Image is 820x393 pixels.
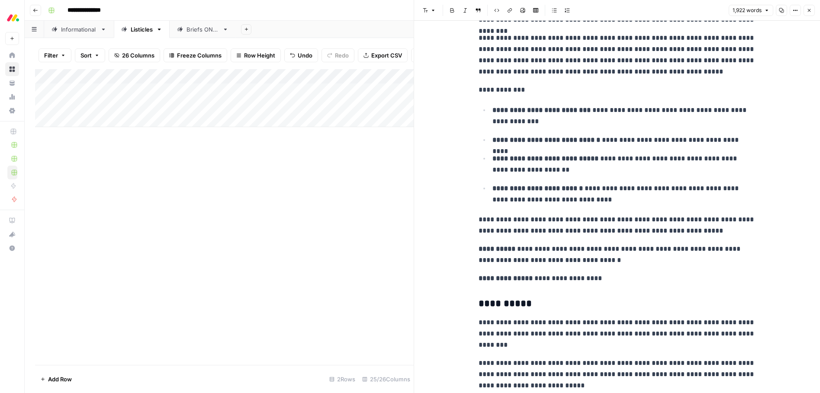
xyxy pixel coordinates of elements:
[244,51,275,60] span: Row Height
[5,241,19,255] button: Help + Support
[326,372,359,386] div: 2 Rows
[44,51,58,60] span: Filter
[48,375,72,383] span: Add Row
[231,48,281,62] button: Row Height
[164,48,227,62] button: Freeze Columns
[5,90,19,104] a: Usage
[177,51,222,60] span: Freeze Columns
[5,62,19,76] a: Browse
[358,48,408,62] button: Export CSV
[5,76,19,90] a: Your Data
[39,48,71,62] button: Filter
[298,51,312,60] span: Undo
[371,51,402,60] span: Export CSV
[5,214,19,227] a: AirOps Academy
[5,227,19,241] button: What's new?
[322,48,354,62] button: Redo
[170,21,236,38] a: Briefs ONLY
[5,104,19,118] a: Settings
[61,25,97,34] div: Informational
[733,6,762,14] span: 1,922 words
[187,25,219,34] div: Briefs ONLY
[6,228,19,241] div: What's new?
[284,48,318,62] button: Undo
[75,48,105,62] button: Sort
[44,21,114,38] a: Informational
[80,51,92,60] span: Sort
[35,372,77,386] button: Add Row
[131,25,153,34] div: Listicles
[5,10,21,26] img: Monday.com Logo
[729,5,773,16] button: 1,922 words
[335,51,349,60] span: Redo
[114,21,170,38] a: Listicles
[5,7,19,29] button: Workspace: Monday.com
[122,51,154,60] span: 26 Columns
[359,372,414,386] div: 25/26 Columns
[5,48,19,62] a: Home
[109,48,160,62] button: 26 Columns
